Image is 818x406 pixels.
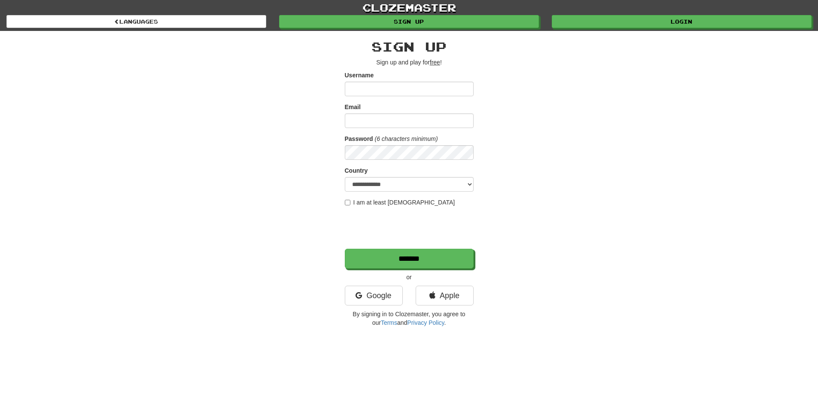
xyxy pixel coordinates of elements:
p: or [345,273,474,281]
a: Google [345,286,403,305]
label: I am at least [DEMOGRAPHIC_DATA] [345,198,455,207]
a: Languages [6,15,266,28]
em: (6 characters minimum) [375,135,438,142]
p: Sign up and play for ! [345,58,474,67]
iframe: reCAPTCHA [345,211,475,244]
a: Terms [381,319,397,326]
a: Login [552,15,812,28]
p: By signing in to Clozemaster, you agree to our and . [345,310,474,327]
a: Privacy Policy [407,319,444,326]
input: I am at least [DEMOGRAPHIC_DATA] [345,200,350,205]
label: Country [345,166,368,175]
a: Sign up [279,15,539,28]
a: Apple [416,286,474,305]
label: Password [345,134,373,143]
label: Email [345,103,361,111]
u: free [430,59,440,66]
label: Username [345,71,374,79]
h2: Sign up [345,40,474,54]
